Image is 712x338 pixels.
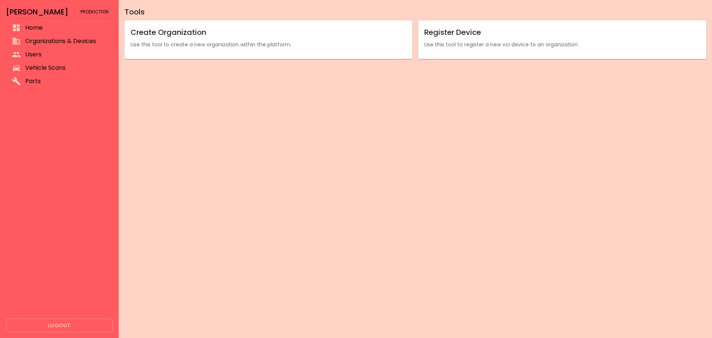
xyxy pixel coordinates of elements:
[424,41,700,48] p: Use this tool to register a new vci device to an organization
[25,23,107,32] span: Home
[424,26,700,38] h6: Register Device
[25,63,107,72] span: Vehicle Scans
[131,41,406,48] p: Use this tool to create a new organization within the platform.
[131,26,406,38] h6: Create Organization
[25,50,107,59] span: Users
[25,77,107,86] span: Parts
[80,6,109,18] span: Production
[6,6,68,18] h6: [PERSON_NAME]
[25,37,107,46] span: Organizations & Devices
[125,6,706,18] h6: Tools
[6,319,113,332] button: Logout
